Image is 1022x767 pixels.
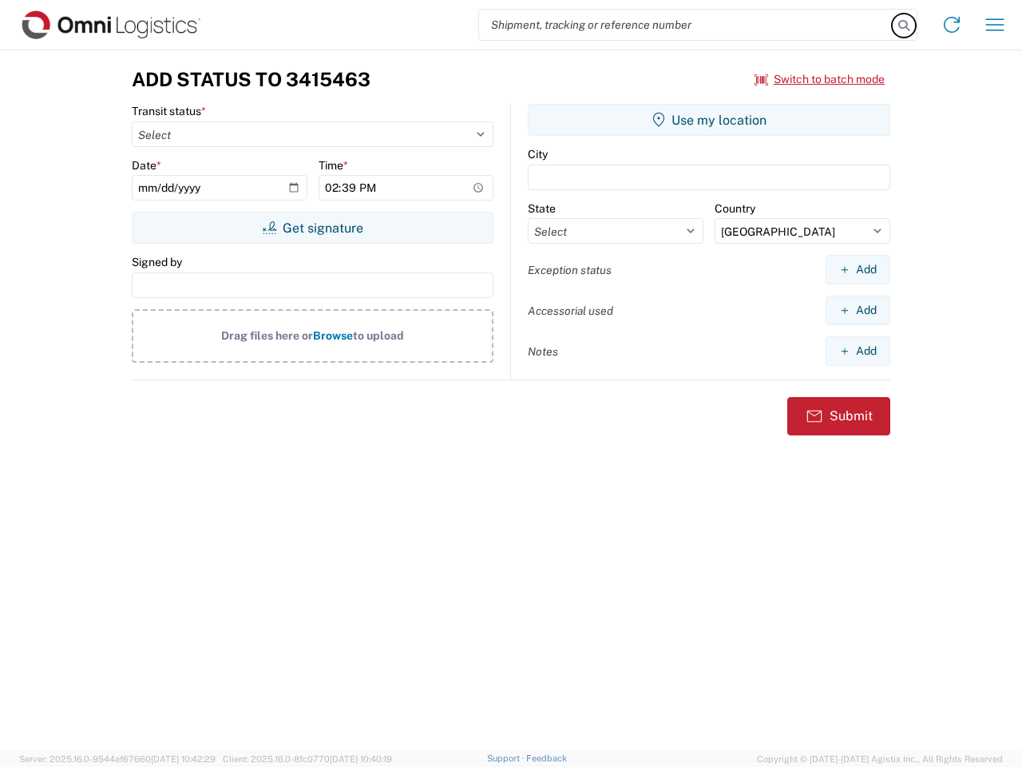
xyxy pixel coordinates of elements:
button: Get signature [132,212,493,244]
label: State [528,201,556,216]
button: Add [826,255,890,284]
span: to upload [353,329,404,342]
button: Add [826,336,890,366]
a: Feedback [526,753,567,763]
label: Country [715,201,755,216]
span: Drag files here or [221,329,313,342]
label: Date [132,158,161,173]
h3: Add Status to 3415463 [132,68,370,91]
label: Notes [528,344,558,359]
label: Accessorial used [528,304,613,318]
span: Browse [313,329,353,342]
button: Add [826,296,890,325]
label: Time [319,158,348,173]
button: Use my location [528,104,890,136]
label: Transit status [132,104,206,118]
span: Client: 2025.16.0-8fc0770 [223,754,392,764]
label: City [528,147,548,161]
span: [DATE] 10:40:19 [330,754,392,764]
button: Switch to batch mode [755,66,885,93]
a: Support [487,753,527,763]
input: Shipment, tracking or reference number [479,10,893,40]
span: [DATE] 10:42:29 [151,754,216,764]
label: Exception status [528,263,612,277]
button: Submit [787,397,890,435]
span: Server: 2025.16.0-9544af67660 [19,754,216,764]
label: Signed by [132,255,182,269]
span: Copyright © [DATE]-[DATE] Agistix Inc., All Rights Reserved [757,752,1003,766]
